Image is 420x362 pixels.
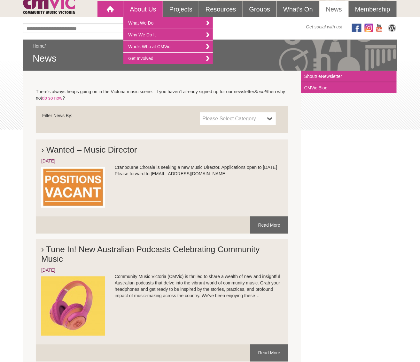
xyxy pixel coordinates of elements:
[199,1,243,17] a: Resources
[320,1,348,17] a: News
[301,82,397,93] a: CMVic Blog
[200,112,276,125] a: Please Select Category
[41,167,105,208] img: POSITION_vacant.jpg
[123,1,162,17] a: About Us
[254,89,267,94] em: Shout!
[36,88,288,101] p: There's always heaps going on in the Victoria music scene. If you haven't already signed up for o...
[387,24,397,32] img: CMVic Blog
[250,216,288,234] a: Read More
[349,1,397,17] a: Membership
[203,115,265,123] span: Please Select Category
[41,158,283,164] div: [DATE]
[306,24,342,30] span: Get social with us!
[123,17,213,29] a: What We Do
[42,112,200,122] div: Filter News By:
[365,24,373,32] img: icon-instagram.png
[163,1,199,17] a: Projects
[33,43,387,64] div: /
[36,239,288,344] li: Community Music Victoria (CMVic) is thrilled to share a wealth of new and insightful Australian p...
[42,95,62,101] a: do so now
[33,43,44,49] a: Home
[41,238,283,267] h2: › Tune In! New Australian Podcasts Celebrating Community Music
[36,140,288,216] li: Cranbourne Chorale is seeking a new Music Director. Applications open to [DATE] Please forward to...
[301,71,397,82] a: Shout! eNewsletter
[33,52,387,64] span: News
[123,41,213,53] a: Who's Who at CMVic
[41,267,283,273] div: [DATE]
[277,1,319,17] a: What's On
[41,276,105,336] img: Headphones.jpg
[123,53,213,64] a: Get Involved
[41,139,283,158] h2: › Wanted – Music Director
[123,29,213,41] a: Why We Do It
[250,344,288,362] a: Read More
[243,1,277,17] a: Groups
